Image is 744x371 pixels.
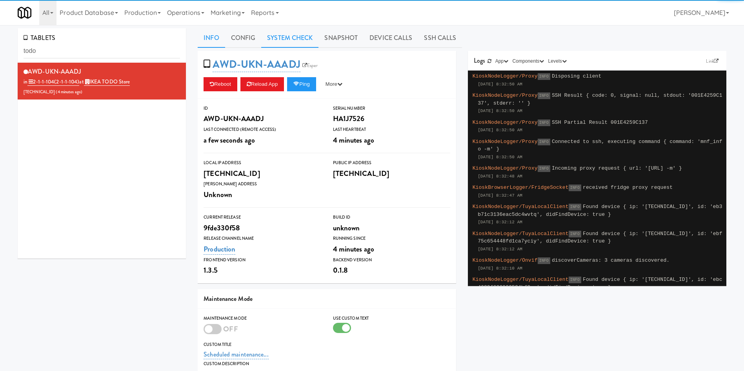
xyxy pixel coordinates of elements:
[473,92,538,98] span: KioskNodeLogger/Proxy
[569,204,581,210] span: INFO
[24,44,180,58] input: Search tablets
[538,73,550,80] span: INFO
[333,135,374,145] span: 4 minutes ago
[473,204,569,210] span: KioskNodeLogger/TuyaLocalClient
[204,360,450,368] div: Custom Description
[569,185,581,191] span: INFO
[204,188,321,201] div: Unknown
[569,231,581,237] span: INFO
[333,315,450,322] div: Use Custom Text
[333,214,450,221] div: Build Id
[333,167,450,180] div: [TECHNICAL_ID]
[478,193,522,198] span: [DATE] 8:32:47 AM
[478,139,722,152] span: Connected to ssh, executing command { command: 'mnf_info -m' }
[204,105,321,112] div: ID
[333,105,450,112] div: Serial Number
[287,77,316,91] button: Ping
[204,315,321,322] div: Maintenance Mode
[418,28,462,48] a: SSH Calls
[478,128,522,132] span: [DATE] 8:32:50 AM
[493,57,511,65] button: App
[300,62,320,69] a: Esper
[261,28,318,48] a: System Check
[204,235,321,243] div: Release Channel Name
[478,109,522,113] span: [DATE] 8:32:50 AM
[198,28,225,48] a: Info
[24,89,82,95] span: [TECHNICAL_ID] ( )
[478,92,722,106] span: SSH Result { code: 0, signal: null, stdout: '001E4259C137', stderr: '' }
[478,82,522,87] span: [DATE] 8:32:50 AM
[18,6,31,20] img: Micromart
[333,221,450,235] div: unknown
[204,264,321,277] div: 1.3.5
[569,277,581,283] span: INFO
[84,78,130,86] a: IKEA TODO Store
[364,28,418,48] a: Device Calls
[204,350,268,359] a: Scheduled maintenance...
[204,159,321,167] div: Local IP Address
[204,244,235,255] a: Production
[704,57,720,65] a: Link
[204,214,321,221] div: Current Release
[333,235,450,243] div: Running Since
[24,78,79,86] span: in
[240,77,284,91] button: Reload App
[478,204,722,217] span: Found device { ip: '[TECHNICAL_ID]', id: 'eb3b71c3136eac5dc4wvtq', didFindDevice: true }
[552,165,682,171] span: Incoming proxy request { url: '[URL] -m' }
[478,220,522,224] span: [DATE] 8:32:12 AM
[538,119,550,126] span: INFO
[583,185,673,190] span: received fridge proxy request
[204,126,321,134] div: Last Connected (Remote Access)
[333,256,450,264] div: Backend Version
[204,221,321,235] div: 9fde330f58
[478,266,522,271] span: [DATE] 8:32:10 AM
[478,277,722,290] span: Found device { ip: '[TECHNICAL_ID]', id: 'ebc4639f023903534bf0nu', didFindDevice: true }
[204,180,321,188] div: [PERSON_NAME] Address
[204,256,321,264] div: Frontend Version
[225,28,262,48] a: Config
[474,56,485,65] span: Logs
[204,112,321,125] div: AWD-UKN-AAADJ
[79,78,130,86] span: at
[333,126,450,134] div: Last Heartbeat
[204,294,253,303] span: Maintenance Mode
[473,257,538,263] span: KioskNodeLogger/Onvif
[58,89,81,95] span: 4 minutes ago
[538,139,550,145] span: INFO
[333,112,450,125] div: HA1J7526
[333,159,450,167] div: Public IP Address
[27,78,79,86] a: 2-1-1-104(2-1-1-104)
[318,28,364,48] a: Snapshot
[473,165,538,171] span: KioskNodeLogger/Proxy
[552,73,601,79] span: Disposing client
[473,277,569,282] span: KioskNodeLogger/TuyaLocalClient
[319,77,349,91] button: More
[538,92,550,99] span: INFO
[24,33,55,42] span: TABLETS
[204,341,450,349] div: Custom Title
[54,78,79,85] span: (2-1-1-104)
[552,119,648,125] span: SSH Partial Result 001E4259C137
[473,119,538,125] span: KioskNodeLogger/Proxy
[28,67,81,76] span: AWD-UKN-AAADJ
[478,231,722,244] span: Found device { ip: '[TECHNICAL_ID]', id: 'ebf75c654448fd1ca7yciy', didFindDevice: true }
[552,257,669,263] span: discoverCameras: 3 cameras discovered.
[473,231,569,237] span: KioskNodeLogger/TuyaLocalClient
[18,63,186,100] li: AWD-UKN-AAADJin 2-1-1-104(2-1-1-104)at IKEA TODO Store[TECHNICAL_ID] (4 minutes ago)
[546,57,569,65] button: Levels
[333,264,450,277] div: 0.1.8
[478,174,522,179] span: [DATE] 8:32:48 AM
[473,139,538,145] span: KioskNodeLogger/Proxy
[478,155,522,159] span: [DATE] 8:32:50 AM
[204,167,321,180] div: [TECHNICAL_ID]
[538,165,550,172] span: INFO
[510,57,546,65] button: Components
[204,77,237,91] button: Reboot
[473,73,538,79] span: KioskNodeLogger/Proxy
[478,247,522,252] span: [DATE] 8:32:12 AM
[213,57,300,72] a: AWD-UKN-AAADJ
[204,135,255,145] span: a few seconds ago
[223,324,238,334] span: OFF
[538,257,550,264] span: INFO
[333,244,374,254] span: 4 minutes ago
